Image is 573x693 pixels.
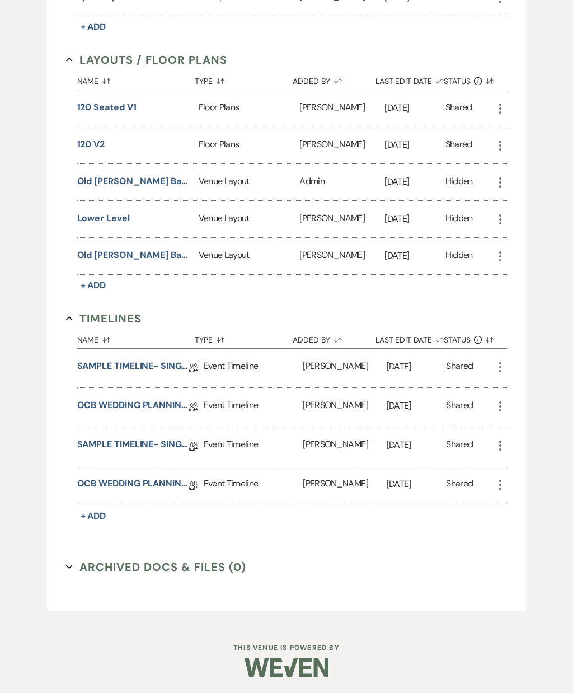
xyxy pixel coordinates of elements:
button: Timelines [66,310,142,327]
div: [PERSON_NAME] [299,201,384,237]
div: Shared [446,399,473,416]
button: Archived Docs & Files (0) [66,559,247,575]
button: Added By [293,327,375,348]
div: Shared [446,438,473,455]
button: + Add [77,278,110,293]
p: [DATE] [387,359,447,374]
button: Name [77,68,195,90]
button: Last Edit Date [375,327,444,348]
button: Type [195,68,293,90]
div: Venue Layout [199,164,300,200]
button: Name [77,327,195,348]
div: Shared [445,138,472,153]
p: [DATE] [387,438,447,452]
a: OCB WEDDING PLANNING QUESTIONNAIRE [77,399,189,416]
p: [DATE] [384,212,445,226]
button: Status [444,327,494,348]
a: OCB WEDDING PLANNING QUESTIONNAIRE [77,477,189,494]
p: [DATE] [387,399,447,413]
div: [PERSON_NAME] [303,427,386,466]
span: + Add [81,510,106,522]
div: Shared [445,101,472,116]
button: 120 Seated V1 [77,101,137,114]
div: Event Timeline [204,466,303,505]
button: 120 v2 [77,138,105,151]
div: [PERSON_NAME] [303,349,386,387]
a: SAMPLE TIMELINE- SINGLE DAY [77,359,189,377]
div: Event Timeline [204,349,303,387]
span: + Add [81,279,106,291]
div: [PERSON_NAME] [299,127,384,163]
span: + Add [81,21,106,32]
div: Event Timeline [204,388,303,427]
button: Last Edit Date [375,68,444,90]
button: + Add [77,508,110,524]
div: Shared [446,477,473,494]
span: Status [444,77,471,85]
p: [DATE] [384,138,445,152]
p: [DATE] [384,101,445,115]
p: [DATE] [384,249,445,263]
div: Hidden [445,249,473,264]
button: Lower Level [77,212,130,225]
div: [PERSON_NAME] [299,90,384,127]
img: Weven Logo [245,648,328,687]
button: + Add [77,19,110,35]
div: Shared [446,359,473,377]
button: Type [195,327,293,348]
p: [DATE] [387,477,447,491]
a: SAMPLE TIMELINE- SINGLE DAY [77,438,189,455]
button: Old [PERSON_NAME] Barn Venue Map [77,249,189,262]
div: Hidden [445,212,473,227]
button: Layouts / Floor Plans [66,51,228,68]
div: Floor Plans [199,90,300,127]
div: Admin [299,164,384,200]
div: [PERSON_NAME] [303,466,386,505]
p: [DATE] [384,175,445,189]
div: Venue Layout [199,201,300,237]
button: Added By [293,68,375,90]
div: Venue Layout [199,238,300,274]
div: [PERSON_NAME] [303,388,386,427]
span: Status [444,336,471,344]
div: [PERSON_NAME] [299,238,384,274]
div: Event Timeline [204,427,303,466]
div: Floor Plans [199,127,300,163]
button: Old [PERSON_NAME] Barn Upstairs Floorplan [77,175,189,188]
div: Hidden [445,175,473,190]
button: Status [444,68,494,90]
